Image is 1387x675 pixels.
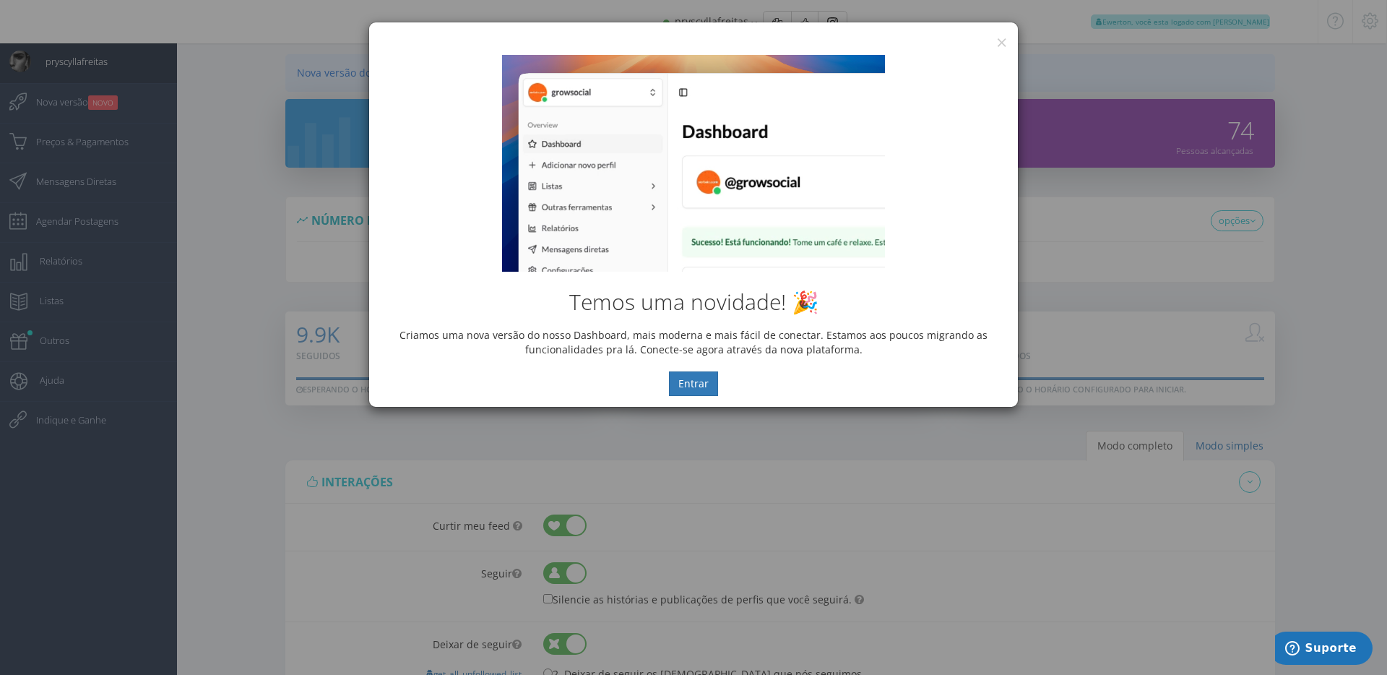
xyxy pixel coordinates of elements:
button: Entrar [669,371,718,396]
h2: Temos uma novidade! 🎉 [380,290,1007,314]
p: Criamos uma nova versão do nosso Dashboard, mais moderna e mais fácil de conectar. Estamos aos po... [380,328,1007,357]
iframe: Abre um widget para que você possa encontrar mais informações [1275,632,1373,668]
button: × [996,33,1007,52]
img: New Dashboard [502,55,885,272]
